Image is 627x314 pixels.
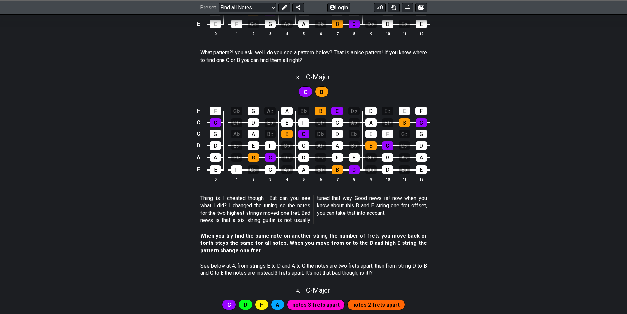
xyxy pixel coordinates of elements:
[388,3,400,12] button: Toggle Dexterity for all fretkits
[298,118,309,127] div: F
[245,176,262,183] th: 2
[248,107,259,115] div: G
[332,20,343,28] div: B
[332,118,343,127] div: G
[248,118,259,127] div: D
[195,163,202,176] td: E
[231,141,242,150] div: E♭
[402,3,413,12] button: Print
[207,176,224,183] th: 0
[262,176,278,183] th: 3
[281,20,293,28] div: A♭
[315,20,326,28] div: B♭
[265,153,276,162] div: C
[346,30,362,37] th: 8
[399,165,410,174] div: E♭
[315,118,326,127] div: G♭
[329,176,346,183] th: 7
[413,176,430,183] th: 12
[292,3,304,12] button: Share Preset
[265,20,276,28] div: G
[276,300,279,310] span: First enable full edit mode to edit
[374,3,386,12] button: 0
[348,107,360,115] div: D♭
[416,130,427,138] div: G
[315,107,326,115] div: B
[331,107,343,115] div: C
[195,105,202,117] td: F
[396,176,413,183] th: 11
[352,300,400,310] span: First enable full edit mode to edit
[332,130,343,138] div: D
[231,107,242,115] div: G♭
[245,30,262,37] th: 2
[362,176,379,183] th: 9
[296,288,306,295] span: 4 .
[298,130,309,138] div: C
[200,49,427,64] p: What pattern?! you ask, well, do you see a pattern below? That is a nice pattern! If you know whe...
[365,141,377,150] div: B
[327,3,350,12] button: Login
[349,165,360,174] div: C
[329,30,346,37] th: 7
[379,30,396,37] th: 10
[207,30,224,37] th: 0
[265,130,276,138] div: B♭
[315,141,326,150] div: A♭
[416,118,427,127] div: C
[281,130,293,138] div: B
[295,176,312,183] th: 5
[248,20,259,28] div: G♭
[262,30,278,37] th: 3
[227,300,231,310] span: First enable full edit mode to edit
[231,130,242,138] div: A♭
[195,152,202,164] td: A
[306,73,330,81] span: C - Major
[415,3,427,12] button: Create image
[200,4,216,11] span: Preset
[210,118,221,127] div: C
[320,87,323,97] span: First enable full edit mode to edit
[365,107,377,115] div: D
[210,153,221,162] div: A
[315,165,326,174] div: B♭
[281,165,293,174] div: A♭
[365,153,377,162] div: G♭
[399,153,410,162] div: A♭
[200,195,427,224] p: Thing is I cheated though... But can you see what I did? I changed the tuning so the notes for th...
[315,153,326,162] div: E♭
[278,176,295,183] th: 4
[365,130,377,138] div: E
[365,165,377,174] div: D♭
[382,153,393,162] div: G
[210,141,221,150] div: D
[349,153,360,162] div: F
[295,30,312,37] th: 5
[315,130,326,138] div: D♭
[382,107,393,115] div: E♭
[416,141,427,150] div: D
[231,20,242,28] div: F
[298,107,309,115] div: B♭
[346,176,362,183] th: 8
[396,30,413,37] th: 11
[231,165,242,174] div: F
[200,233,427,254] strong: When you try find the same note on another string the number of frets you move back or forth stay...
[399,118,410,127] div: B
[278,30,295,37] th: 4
[248,153,259,162] div: B
[210,130,221,138] div: G
[195,140,202,152] td: D
[278,3,290,12] button: Edit Preset
[195,18,202,30] td: E
[365,20,377,28] div: D♭
[228,176,245,183] th: 1
[292,300,340,310] span: First enable full edit mode to edit
[219,3,276,12] select: Preset
[298,141,309,150] div: G
[248,165,259,174] div: G♭
[231,118,242,127] div: D♭
[200,262,427,277] p: See below at 4, from strings E to D and A to G the notes are two frets apart, then from string D ...
[416,153,427,162] div: A
[298,165,309,174] div: A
